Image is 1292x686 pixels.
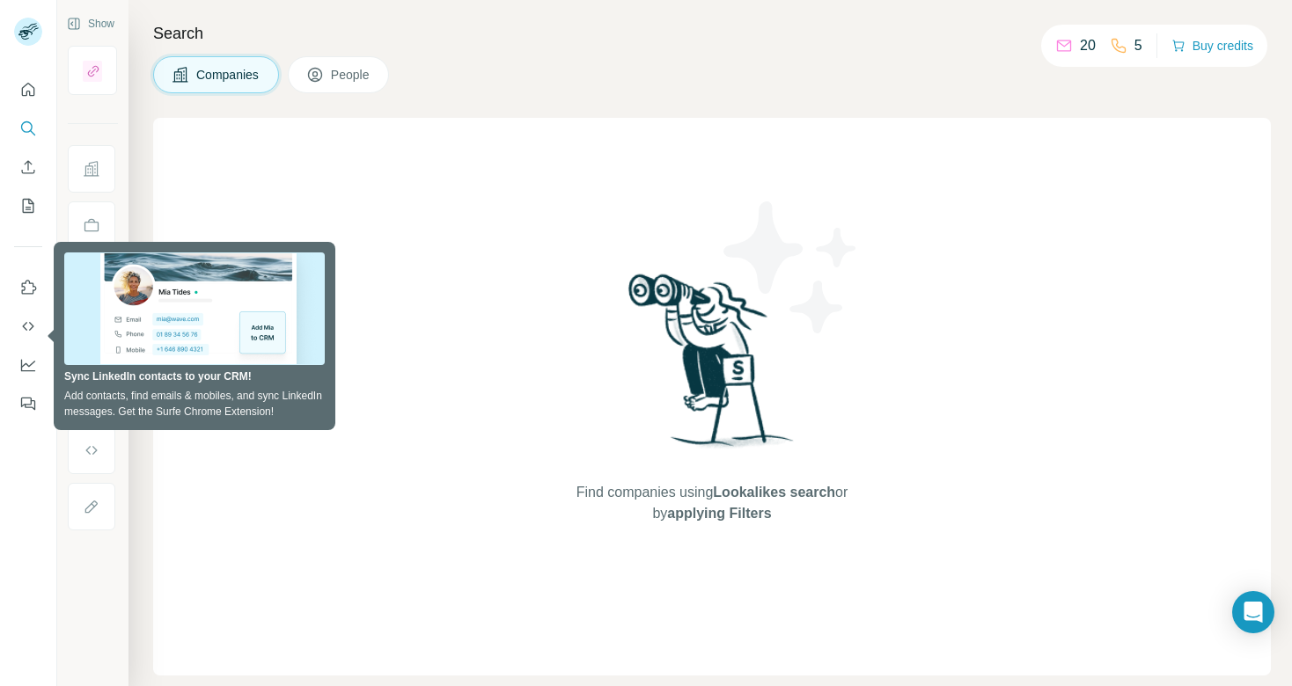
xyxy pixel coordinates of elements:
button: Dashboard [14,349,42,381]
button: Search [14,113,42,144]
div: Open Intercom Messenger [1232,591,1274,633]
button: Use Surfe API [14,310,42,342]
button: Feedback [14,388,42,420]
button: Use Surfe on LinkedIn [14,272,42,303]
span: applying Filters [667,506,771,521]
button: Show [55,11,127,37]
p: 5 [1134,35,1142,56]
img: Surfe Illustration - Woman searching with binoculars [620,269,804,465]
p: 20 [1080,35,1096,56]
span: Find companies using or by [571,482,853,524]
button: Quick start [14,74,42,106]
button: Buy credits [1171,33,1253,58]
button: Enrich CSV [14,151,42,183]
span: People [331,66,371,84]
img: Surfe Illustration - Stars [712,188,870,347]
button: My lists [14,190,42,222]
span: Companies [196,66,261,84]
h4: Search [153,21,1271,46]
span: Lookalikes search [713,485,835,500]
